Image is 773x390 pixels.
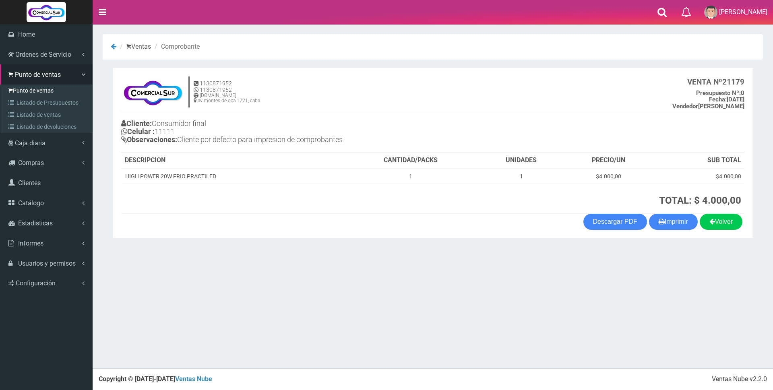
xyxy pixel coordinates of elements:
strong: Vendedor [672,103,698,110]
th: SUB TOTAL [653,153,744,169]
span: Home [18,31,35,38]
b: Cliente: [121,119,152,128]
a: Listado de Presupuestos [2,97,92,109]
span: Configuración [16,279,56,287]
h5: 1130871952 1130871952 [194,80,260,93]
b: Observaciones: [121,135,177,144]
a: Descargar PDF [583,214,647,230]
span: Estadisticas [18,219,53,227]
h4: Consumidor final 11111 Cliente por defecto para impresion de comprobantes [121,118,433,147]
h6: [DOMAIN_NAME] av montes de oca 1721, caba [194,93,260,103]
td: $4.000,00 [564,169,654,184]
span: Usuarios y permisos [18,260,76,267]
button: Imprimir [649,214,698,230]
span: [PERSON_NAME] [719,8,767,16]
img: Logo grande [27,2,66,22]
span: Informes [18,239,43,247]
span: Clientes [18,179,41,187]
span: Catálogo [18,199,44,207]
td: $4.000,00 [653,169,744,184]
b: 21179 [687,77,744,87]
strong: VENTA Nº [687,77,722,87]
li: Comprobante [153,42,200,52]
td: HIGH POWER 20W FRIO PRACTILED [122,169,343,184]
td: 1 [479,169,564,184]
a: Ventas Nube [175,375,212,383]
td: 1 [343,169,479,184]
a: Listado de devoluciones [2,121,92,133]
a: Listado de ventas [2,109,92,121]
a: Punto de ventas [2,85,92,97]
strong: TOTAL: $ 4.000,00 [659,195,741,206]
strong: Copyright © [DATE]-[DATE] [99,375,212,383]
strong: Presupuesto Nº: [696,89,741,97]
b: Celular : [121,127,155,136]
th: UNIDADES [479,153,564,169]
img: f695dc5f3a855ddc19300c990e0c55a2.jpg [121,76,184,108]
li: Ventas [118,42,151,52]
span: Compras [18,159,44,167]
span: Ordenes de Servicio [15,51,71,58]
strong: Fecha: [709,96,727,103]
img: User Image [704,6,717,19]
div: Ventas Nube v2.2.0 [712,375,767,384]
b: [DATE] [709,96,744,103]
th: CANTIDAD/PACKS [343,153,479,169]
span: Punto de ventas [15,71,61,78]
b: [PERSON_NAME] [672,103,744,110]
span: Caja diaria [15,139,45,147]
a: Volver [700,214,742,230]
b: 0 [696,89,744,97]
th: DESCRIPCION [122,153,343,169]
th: PRECIO/UN [564,153,654,169]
